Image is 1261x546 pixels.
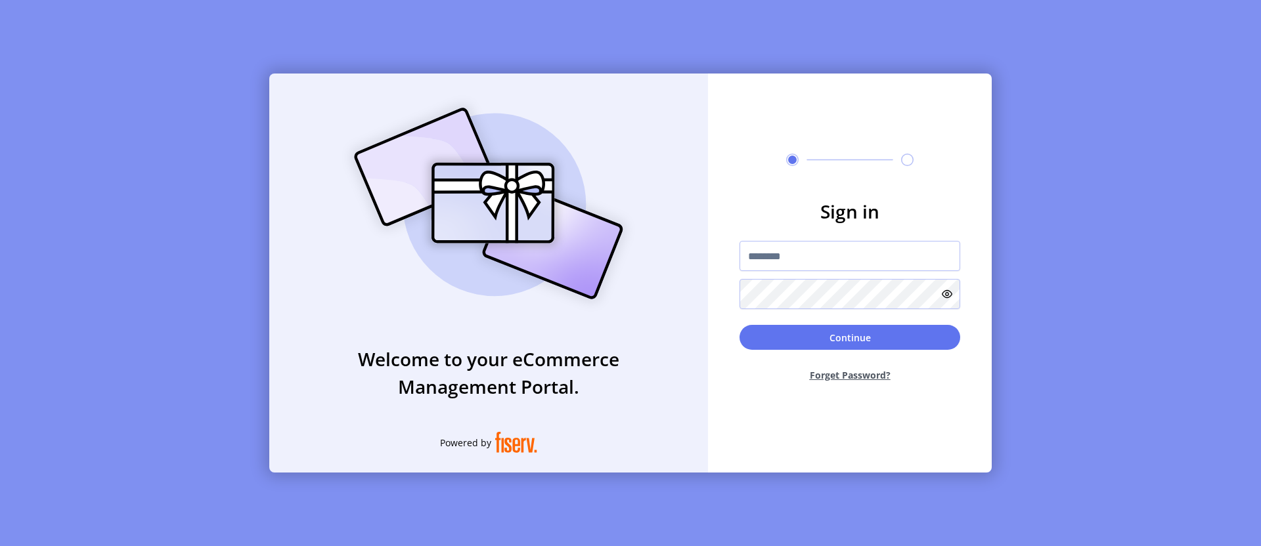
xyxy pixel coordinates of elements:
[269,345,708,400] h3: Welcome to your eCommerce Management Portal.
[740,198,960,225] h3: Sign in
[440,436,491,450] span: Powered by
[740,358,960,392] button: Forget Password?
[334,93,643,314] img: card_Illustration.svg
[740,325,960,350] button: Continue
